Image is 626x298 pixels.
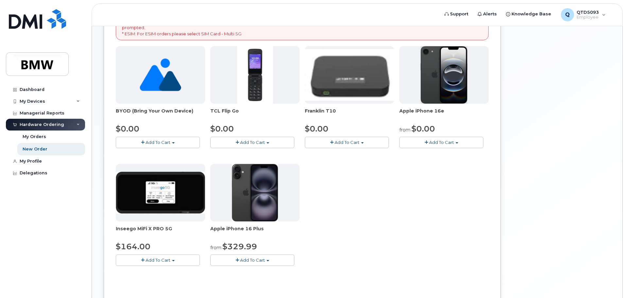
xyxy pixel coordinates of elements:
span: Add To Cart [429,140,454,145]
span: Alerts [483,11,497,17]
div: Franklin T10 [305,108,394,121]
span: $329.99 [222,242,257,251]
span: QTD5093 [577,9,599,15]
span: Add To Cart [146,257,170,263]
span: Add To Cart [335,140,359,145]
span: $164.00 [116,242,150,251]
img: no_image_found-2caef05468ed5679b831cfe6fc140e25e0c280774317ffc20a367ab7fd17291e.png [140,46,181,104]
a: Knowledge Base [501,8,556,21]
div: BYOD (Bring Your Own Device) [116,108,205,121]
span: Add To Cart [240,140,265,145]
a: Support [440,8,473,21]
a: Alerts [473,8,501,21]
small: from [210,245,221,251]
div: Inseego MiFi X PRO 5G [116,225,205,238]
span: $0.00 [210,124,234,133]
button: Add To Cart [210,137,294,148]
div: Apple iPhone 16e [399,108,489,121]
button: Add To Cart [210,254,294,266]
span: Support [450,11,468,17]
span: $0.00 [411,124,435,133]
span: $0.00 [116,124,139,133]
button: Add To Cart [305,137,389,148]
span: Knowledge Base [512,11,551,17]
button: Add To Cart [399,137,483,148]
button: Add To Cart [116,137,200,148]
div: Apple iPhone 16 Plus [210,225,300,238]
span: Employee [577,15,599,20]
img: cut_small_inseego_5G.jpg [116,172,205,214]
img: iphone16e.png [421,46,468,104]
img: TCL_FLIP_MODE.jpg [237,46,273,104]
div: TCL Flip Go [210,108,300,121]
img: t10.jpg [305,49,394,101]
button: Add To Cart [116,254,200,266]
span: Add To Cart [146,140,170,145]
span: Add To Cart [240,257,265,263]
img: iphone_16_plus.png [232,164,278,221]
small: from [399,127,410,133]
div: QTD5093 [556,8,610,21]
span: $0.00 [305,124,328,133]
span: Q [565,11,570,19]
iframe: Messenger Launcher [598,270,621,293]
